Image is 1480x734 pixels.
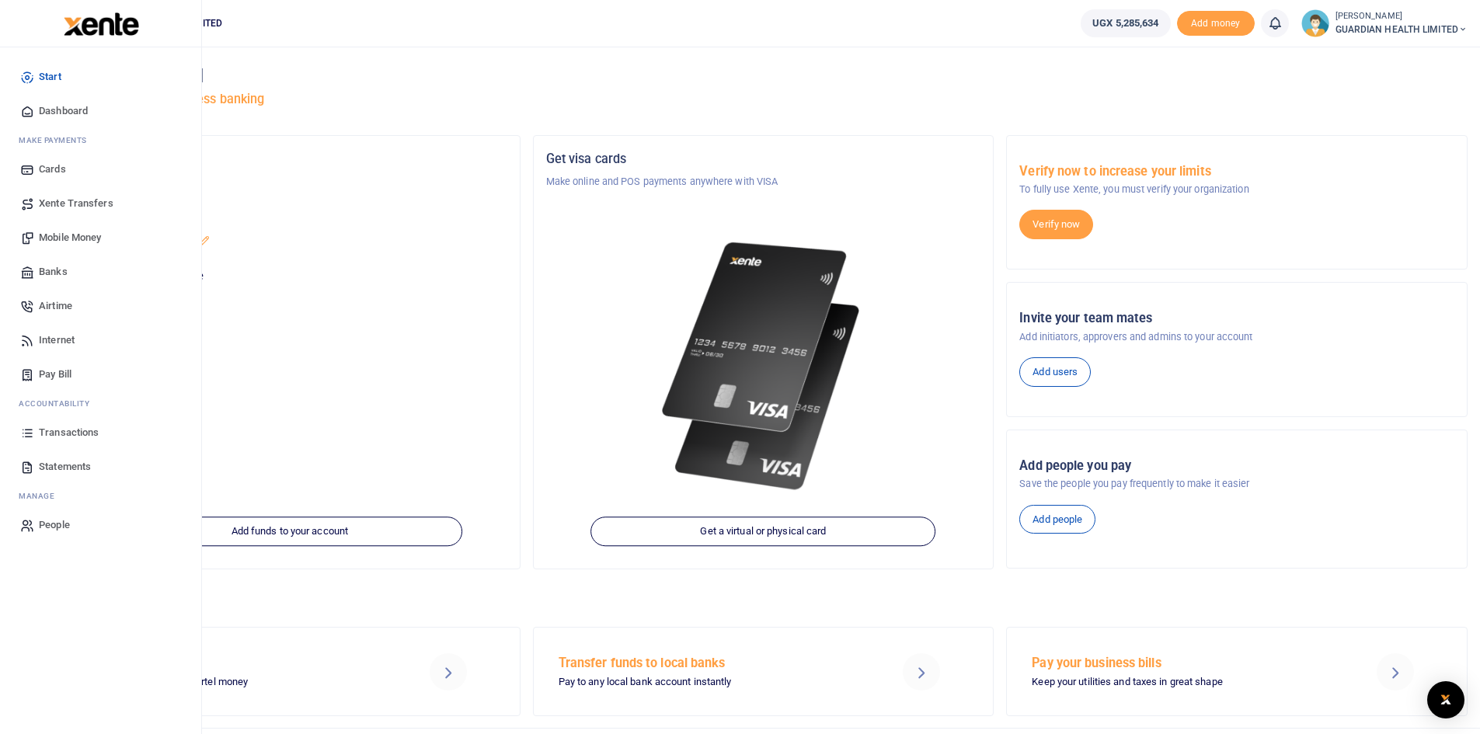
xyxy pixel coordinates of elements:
[1081,9,1170,37] a: UGX 5,285,634
[1019,182,1454,197] p: To fully use Xente, you must verify your organization
[12,323,189,357] a: Internet
[591,517,936,547] a: Get a virtual or physical card
[39,517,70,533] span: People
[39,367,71,382] span: Pay Bill
[39,230,101,245] span: Mobile Money
[72,151,507,167] h5: Organization
[59,67,1468,84] h4: Hello [PERSON_NAME]
[72,269,507,284] p: Your current account balance
[39,298,72,314] span: Airtime
[546,174,981,190] p: Make online and POS payments anywhere with VISA
[12,186,189,221] a: Xente Transfers
[559,656,863,671] h5: Transfer funds to local banks
[1019,476,1454,492] p: Save the people you pay frequently to make it easier
[1032,656,1336,671] h5: Pay your business bills
[1301,9,1468,37] a: profile-user [PERSON_NAME] GUARDIAN HEALTH LIMITED
[72,211,507,227] h5: Account
[12,221,189,255] a: Mobile Money
[12,152,189,186] a: Cards
[39,162,66,177] span: Cards
[12,508,189,542] a: People
[12,391,189,416] li: Ac
[72,174,507,190] p: GUARDIAN HEALTH LIMITED
[1092,16,1158,31] span: UGX 5,285,634
[655,227,872,506] img: xente-_physical_cards.png
[117,517,462,547] a: Add funds to your account
[1019,329,1454,345] p: Add initiators, approvers and admins to your account
[64,12,139,36] img: logo-large
[59,590,1468,607] h4: Make a transaction
[12,255,189,289] a: Banks
[26,134,87,146] span: ake Payments
[26,490,55,502] span: anage
[1427,681,1464,718] div: Open Intercom Messenger
[39,459,91,475] span: Statements
[1335,23,1468,37] span: GUARDIAN HEALTH LIMITED
[59,627,521,715] a: Send Mobile Money MTN mobile money and Airtel money
[1019,505,1095,534] a: Add people
[12,289,189,323] a: Airtime
[1074,9,1176,37] li: Wallet ballance
[39,103,88,119] span: Dashboard
[12,128,189,152] li: M
[12,60,189,94] a: Start
[39,69,61,85] span: Start
[1019,311,1454,326] h5: Invite your team mates
[39,264,68,280] span: Banks
[533,627,994,715] a: Transfer funds to local banks Pay to any local bank account instantly
[559,674,863,691] p: Pay to any local bank account instantly
[1019,210,1093,239] a: Verify now
[39,425,99,440] span: Transactions
[85,656,389,671] h5: Send Mobile Money
[12,94,189,128] a: Dashboard
[1335,10,1468,23] small: [PERSON_NAME]
[1032,674,1336,691] p: Keep your utilities and taxes in great shape
[72,235,507,250] p: GUARDIAN HEALTH LIMITED
[39,332,75,348] span: Internet
[12,450,189,484] a: Statements
[59,92,1468,107] h5: Welcome to better business banking
[546,151,981,167] h5: Get visa cards
[12,416,189,450] a: Transactions
[12,357,189,391] a: Pay Bill
[30,398,89,409] span: countability
[1301,9,1329,37] img: profile-user
[1177,11,1255,37] span: Add money
[12,484,189,508] li: M
[1177,16,1255,28] a: Add money
[72,288,507,304] h5: UGX 5,285,634
[39,196,113,211] span: Xente Transfers
[1019,164,1454,179] h5: Verify now to increase your limits
[1006,627,1468,715] a: Pay your business bills Keep your utilities and taxes in great shape
[85,674,389,691] p: MTN mobile money and Airtel money
[1177,11,1255,37] li: Toup your wallet
[62,17,139,29] a: logo-small logo-large logo-large
[1019,357,1091,387] a: Add users
[1019,458,1454,474] h5: Add people you pay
